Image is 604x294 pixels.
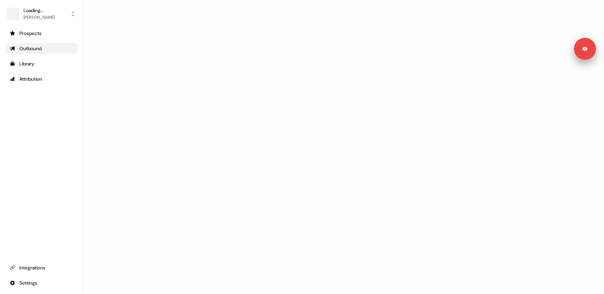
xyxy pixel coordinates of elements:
div: Loading... [24,7,55,14]
a: Go to integrations [6,277,77,288]
a: Go to templates [6,58,77,69]
div: [PERSON_NAME] [24,14,55,21]
div: Integrations [10,264,73,271]
button: Loading...[PERSON_NAME] [6,6,77,22]
div: Outbound [10,45,73,52]
div: Library [10,60,73,67]
a: Go to outbound experience [6,43,77,54]
div: Attribution [10,75,73,82]
div: Settings [10,279,73,286]
a: Go to integrations [6,262,77,273]
a: Go to prospects [6,28,77,39]
a: Go to attribution [6,73,77,84]
div: Prospects [10,30,73,37]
